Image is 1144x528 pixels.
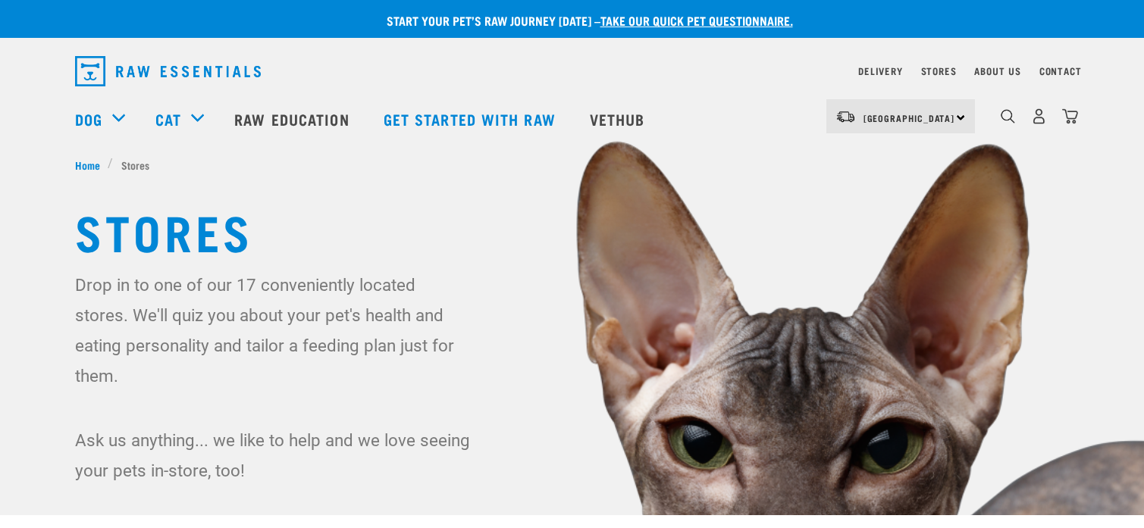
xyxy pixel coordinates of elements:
[600,17,793,23] a: take our quick pet questionnaire.
[1062,108,1078,124] img: home-icon@2x.png
[75,425,473,486] p: Ask us anything... we like to help and we love seeing your pets in-store, too!
[155,108,181,130] a: Cat
[63,50,1082,92] nav: dropdown navigation
[835,110,856,123] img: van-moving.png
[921,68,957,73] a: Stores
[575,89,664,149] a: Vethub
[863,115,955,120] span: [GEOGRAPHIC_DATA]
[1031,108,1047,124] img: user.png
[75,157,108,173] a: Home
[75,56,261,86] img: Raw Essentials Logo
[75,108,102,130] a: Dog
[75,157,1070,173] nav: breadcrumbs
[1001,109,1015,123] img: home-icon-1@2x.png
[75,203,1070,258] h1: Stores
[858,68,902,73] a: Delivery
[974,68,1020,73] a: About Us
[368,89,575,149] a: Get started with Raw
[75,157,100,173] span: Home
[219,89,368,149] a: Raw Education
[1039,68,1082,73] a: Contact
[75,270,473,391] p: Drop in to one of our 17 conveniently located stores. We'll quiz you about your pet's health and ...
